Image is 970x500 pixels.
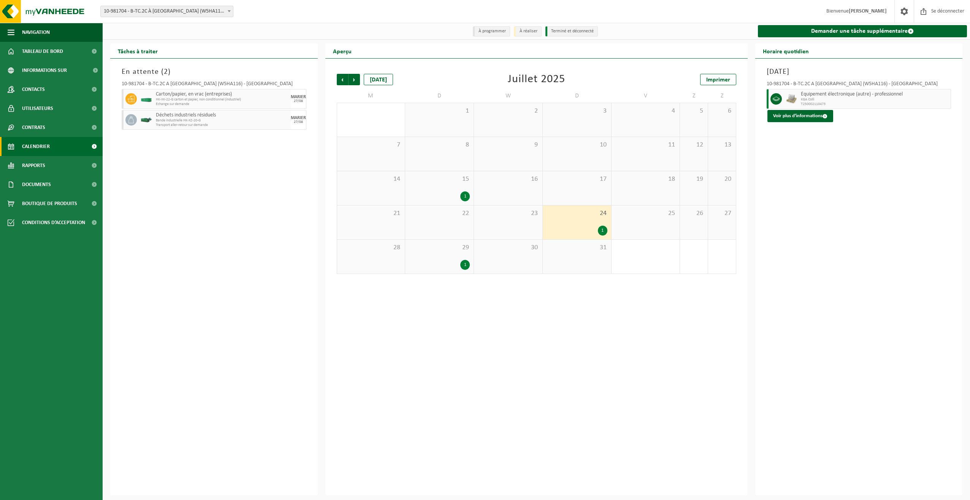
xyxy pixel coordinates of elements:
[291,95,306,99] div: MARIER
[409,107,470,115] span: 1
[478,209,539,218] span: 23
[337,89,406,103] td: M
[156,91,289,97] span: Carton/papier, en vrac (entreprises)
[773,113,823,118] font: Voir plus d’informations
[341,141,401,149] span: 7
[409,141,470,149] span: 8
[164,68,168,76] span: 2
[122,81,306,89] div: 10-981704 - B-TC.2C À [GEOGRAPHIC_DATA] (W5HA116) - [GEOGRAPHIC_DATA]
[294,120,303,124] div: 27/08
[141,96,152,102] img: HK-XC-20-GN-00
[712,141,732,149] span: 13
[22,61,88,80] span: Informations sur l’entreprise
[337,74,348,85] span: Précédent
[141,117,152,123] img: HK-XZ-20-GN-01
[118,49,158,55] font: Tâches à traiter
[786,93,797,105] img: LP-PA-00000-WDN-11
[547,209,607,218] span: 24
[708,89,736,103] td: Z
[684,107,704,115] span: 5
[341,244,401,252] span: 28
[122,66,306,78] h3: )
[156,97,289,102] span: HK-XK-22-G carton et papier, non conditionnel (industriel)
[473,26,510,37] li: À programmer
[712,209,732,218] span: 27
[478,244,539,252] span: 30
[801,97,949,102] span: KGA Colli
[460,260,470,270] div: 1
[22,175,51,194] span: Documents
[291,116,306,120] div: MARIER
[22,118,45,137] span: Contrats
[598,226,607,236] div: 1
[767,110,833,122] button: Voir plus d’informations
[706,77,730,83] span: Imprimer
[612,89,680,103] td: V
[156,123,289,127] span: Transport aller-retour sur demande
[545,26,598,37] li: Terminé et déconnecté
[700,74,736,85] a: Imprimer
[801,91,949,97] span: Équipement électronique (autre) - professionnel
[156,102,289,107] span: Échange sur demande
[101,6,233,17] span: 10-981704 - B-TC.2C AT CHARLEROI (W5HA116) - MARCINELLE
[755,43,816,58] h2: Horaire quotidien
[801,102,949,107] span: T250002110473
[409,175,470,183] span: 15
[712,175,732,183] span: 20
[514,26,542,37] li: À réaliser
[849,8,887,14] strong: [PERSON_NAME]
[22,99,53,118] span: Utilisateurs
[615,175,676,183] span: 18
[22,42,63,61] span: Tableau de bord
[405,89,474,103] td: D
[543,89,612,103] td: D
[22,194,77,213] span: Boutique de produits
[122,68,168,76] font: En attente (
[409,244,470,252] span: 29
[341,209,401,218] span: 21
[615,141,676,149] span: 11
[547,175,607,183] span: 17
[684,141,704,149] span: 12
[409,209,470,218] span: 22
[758,25,967,37] a: Demander une tâche supplémentaire
[811,28,908,34] font: Demander une tâche supplémentaire
[460,191,470,201] div: 1
[478,107,539,115] span: 2
[478,175,539,183] span: 16
[156,118,289,123] span: Bande industrielle HK-XZ-20-G
[615,107,676,115] span: 4
[767,81,951,89] div: 10-981704 - B-TC.2C À [GEOGRAPHIC_DATA] (W5HA116) - [GEOGRAPHIC_DATA]
[294,99,303,103] div: 27/08
[100,6,233,17] span: 10-981704 - B-TC.2C AT CHARLEROI (W5HA116) - MARCINELLE
[684,209,704,218] span: 26
[767,66,951,78] h3: [DATE]
[712,107,732,115] span: 6
[325,43,359,58] h2: Aperçu
[22,23,50,42] span: Navigation
[156,112,289,118] span: Déchets industriels résiduels
[615,209,676,218] span: 25
[22,137,50,156] span: Calendrier
[478,141,539,149] span: 9
[547,244,607,252] span: 31
[349,74,360,85] span: Prochain
[826,8,887,14] font: Bienvenue
[364,74,393,85] div: [DATE]
[547,107,607,115] span: 3
[680,89,708,103] td: Z
[684,175,704,183] span: 19
[508,74,565,85] div: Juillet 2025
[22,156,45,175] span: Rapports
[22,80,45,99] span: Contacts
[547,141,607,149] span: 10
[474,89,543,103] td: W
[22,213,85,232] span: Conditions d’acceptation
[341,175,401,183] span: 14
